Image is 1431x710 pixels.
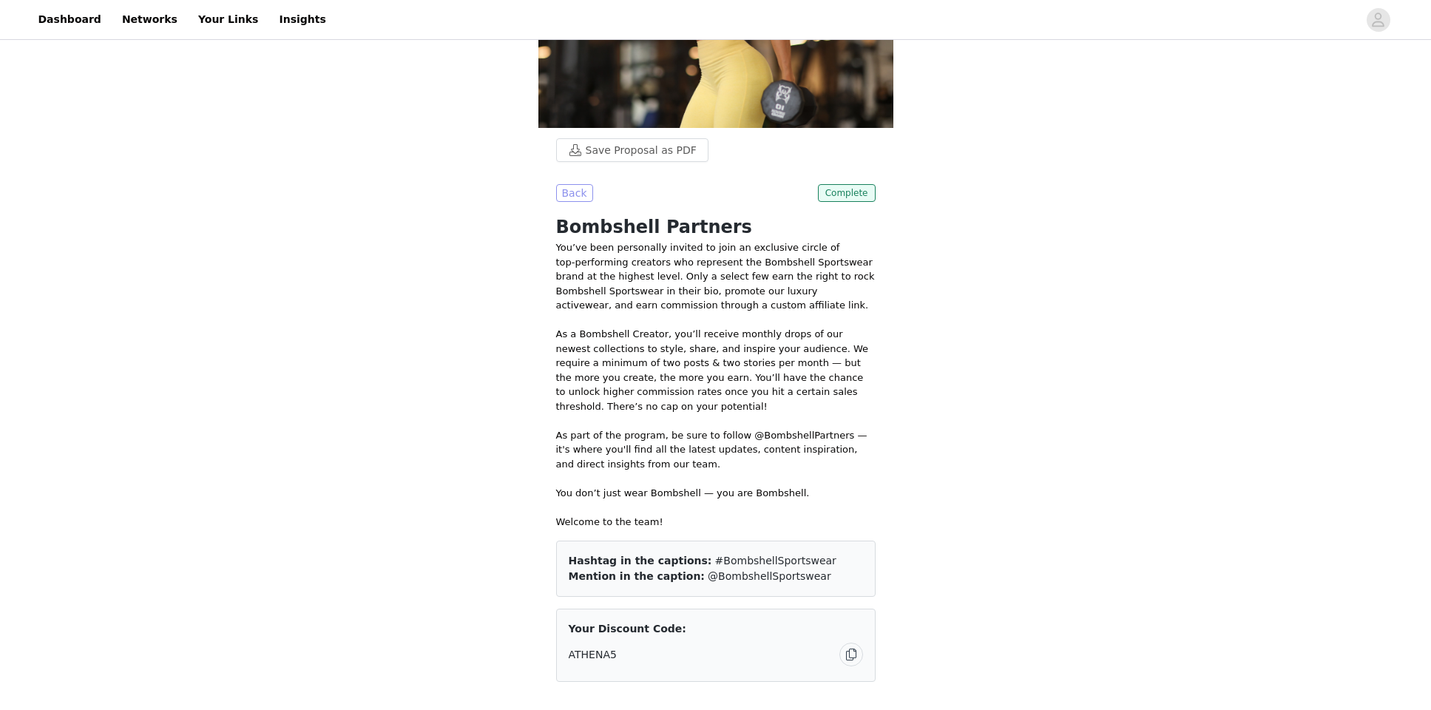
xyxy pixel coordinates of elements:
[556,515,876,530] p: Welcome to the team!
[569,621,686,637] span: Your Discount Code:
[556,138,708,162] button: Save Proposal as PDF
[569,570,705,582] span: Mention in the caption:
[556,327,876,413] p: As a Bombshell Creator, you’ll receive monthly drops of our newest collections to style, share, a...
[715,555,836,567] span: #BombshellSportswear
[569,555,712,567] span: Hashtag in the captions:
[818,184,876,202] span: Complete
[113,3,186,36] a: Networks
[189,3,268,36] a: Your Links
[30,3,110,36] a: Dashboard
[556,486,876,501] p: You don’t just wear Bombshell — you are Bombshell.
[1371,8,1385,32] div: avatar
[569,647,617,663] span: ATHENA5
[556,240,876,313] p: You’ve been personally invited to join an exclusive circle of top‑performing creators who represe...
[556,214,876,240] h1: Bombshell Partners
[556,428,876,472] p: As part of the program, be sure to follow @BombshellPartners — it's where you'll find all the lat...
[556,184,593,202] button: Back
[270,3,334,36] a: Insights
[708,570,831,582] span: @BombshellSportswear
